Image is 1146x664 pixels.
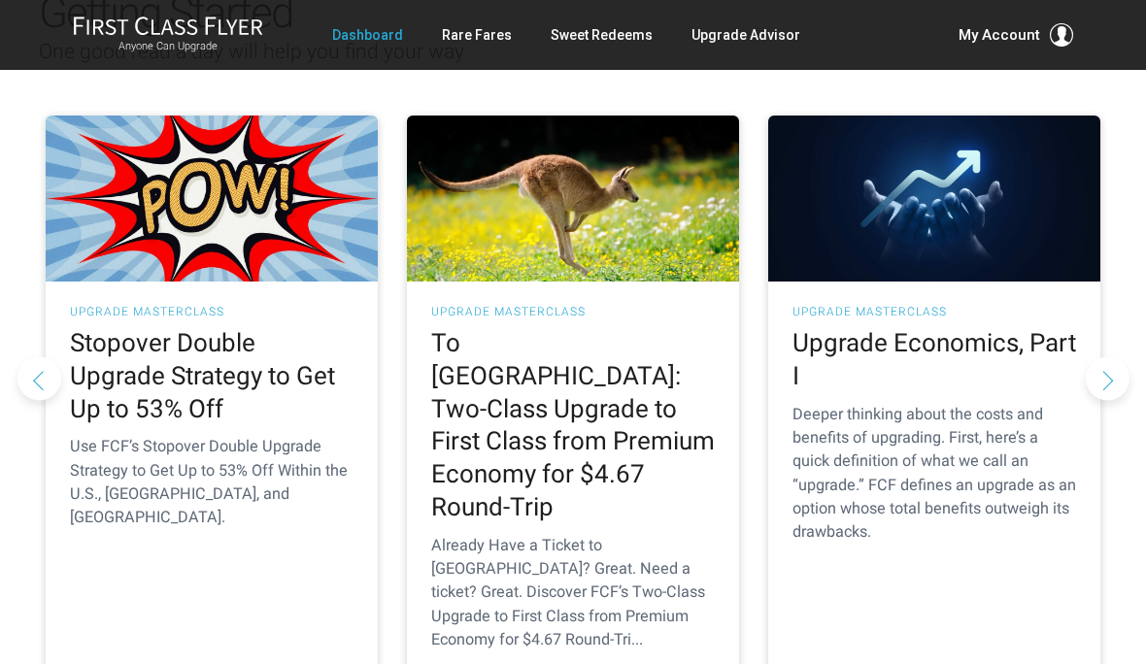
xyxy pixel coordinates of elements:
[792,306,1076,317] h3: UPGRADE MASTERCLASS
[959,23,1040,47] span: My Account
[431,327,715,524] h2: To [GEOGRAPHIC_DATA]: Two-Class Upgrade to First Class from Premium Economy for $4.67 Round-Trip
[70,435,354,529] p: Use FCF’s Stopover Double Upgrade Strategy to Get Up to 53% Off Within the U.S., [GEOGRAPHIC_DATA...
[792,403,1076,545] p: Deeper thinking about the costs and benefits of upgrading. First, here’s a quick definition of wh...
[431,534,715,651] p: Already Have a Ticket to [GEOGRAPHIC_DATA]? Great. Need a ticket? Great. Discover FCF’s Two-Class...
[70,306,354,317] h3: UPGRADE MASTERCLASS
[1086,357,1129,401] button: Next slide
[17,357,61,401] button: Previous slide
[73,40,263,53] small: Anyone Can Upgrade
[691,17,800,52] a: Upgrade Advisor
[73,16,263,36] img: First Class Flyer
[70,327,354,425] h2: Stopover Double Upgrade Strategy to Get Up to 53% Off
[959,23,1073,47] button: My Account
[792,327,1076,393] h2: Upgrade Economics, Part I
[73,16,263,54] a: First Class FlyerAnyone Can Upgrade
[551,17,653,52] a: Sweet Redeems
[442,17,512,52] a: Rare Fares
[332,17,403,52] a: Dashboard
[431,306,715,317] h3: UPGRADE MASTERCLASS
